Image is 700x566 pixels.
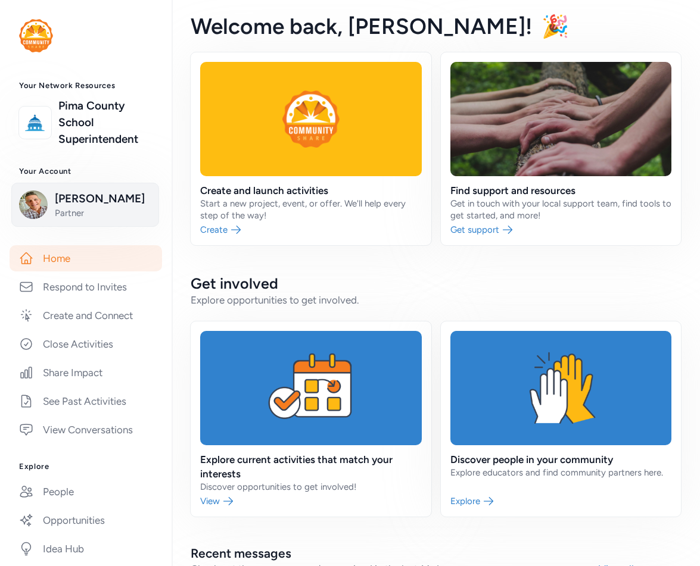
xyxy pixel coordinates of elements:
[10,245,162,271] a: Home
[191,545,599,562] h2: Recent messages
[10,479,162,505] a: People
[191,293,681,307] div: Explore opportunities to get involved.
[10,507,162,533] a: Opportunities
[55,190,151,207] span: [PERSON_NAME]
[10,274,162,300] a: Respond to Invites
[191,13,532,39] span: Welcome back , [PERSON_NAME]!
[58,98,153,148] a: Pima County School Superintendent
[11,183,159,227] button: [PERSON_NAME]Partner
[22,110,48,136] img: logo
[10,359,162,386] a: Share Impact
[10,388,162,414] a: See Past Activities
[10,331,162,357] a: Close Activities
[542,13,569,39] span: 🎉
[19,81,153,90] h3: Your Network Resources
[55,207,151,219] span: Partner
[10,536,162,562] a: Idea Hub
[19,19,53,52] img: logo
[19,462,153,471] h3: Explore
[19,167,153,176] h3: Your Account
[10,302,162,329] a: Create and Connect
[191,274,681,293] h2: Get involved
[10,417,162,443] a: View Conversations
